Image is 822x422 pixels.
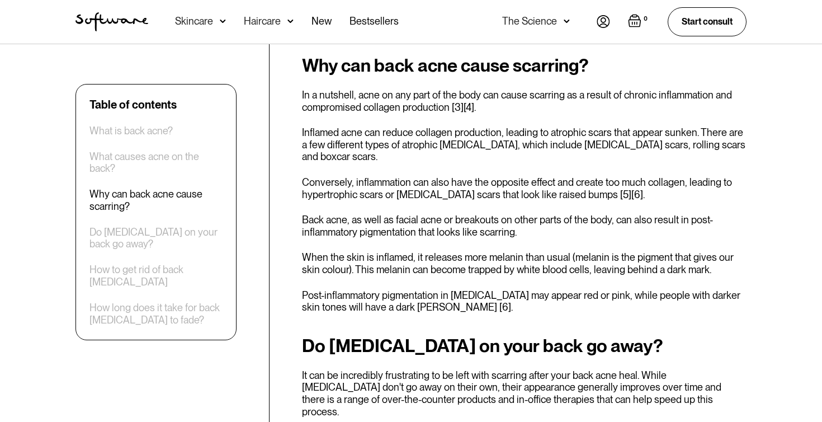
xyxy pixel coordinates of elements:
p: When the skin is inflamed, it releases more melanin than usual (melanin is the pigment that gives... [302,251,747,275]
a: home [75,12,148,31]
p: Post-inflammatory pigmentation in [MEDICAL_DATA] may appear red or pink, while people with darker... [302,289,747,313]
div: 0 [641,14,650,24]
p: Inflamed acne can reduce collagen production, leading to atrophic scars that appear sunken. There... [302,126,747,163]
div: Haircare [244,16,281,27]
p: Back acne, as well as facial acne or breakouts on other parts of the body, can also result in pos... [302,214,747,238]
a: What is back acne? [89,125,173,137]
div: Skincare [175,16,213,27]
p: In a nutshell, acne on any part of the body can cause scarring as a result of chronic inflammatio... [302,89,747,113]
h2: Do [MEDICAL_DATA] on your back go away? [302,336,747,356]
a: Open empty cart [628,14,650,30]
img: Software Logo [75,12,148,31]
div: Table of contents [89,98,177,111]
h2: Why can back acne cause scarring? [302,55,747,76]
a: Why can back acne cause scarring? [89,189,223,213]
img: arrow down [287,16,294,27]
img: arrow down [564,16,570,27]
p: It can be incredibly frustrating to be left with scarring after your back acne heal. While [MEDIC... [302,369,747,418]
div: The Science [502,16,557,27]
a: How long does it take for back [MEDICAL_DATA] to fade? [89,302,223,326]
a: Do [MEDICAL_DATA] on your back go away? [89,226,223,250]
a: How to get rid of back [MEDICAL_DATA] [89,264,223,288]
img: arrow down [220,16,226,27]
a: Start consult [668,7,747,36]
a: What causes acne on the back? [89,151,223,175]
p: Conversely, inflammation can also have the opposite effect and create too much collagen, leading ... [302,176,747,200]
